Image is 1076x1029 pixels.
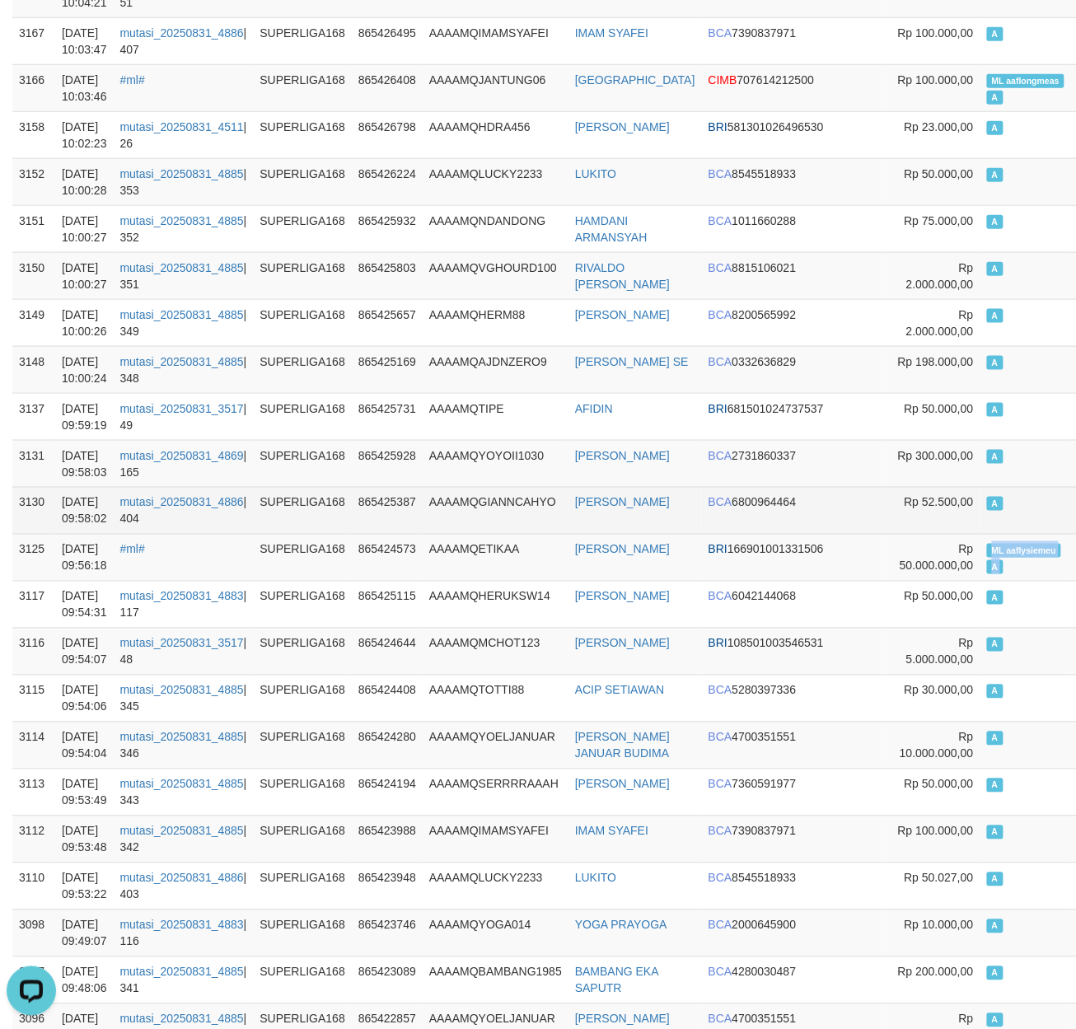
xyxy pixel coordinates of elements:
[114,17,254,64] td: | 407
[423,299,568,346] td: AAAAMQHERM88
[905,684,974,697] span: Rp 30.000,00
[702,299,887,346] td: 8200565992
[55,17,114,64] td: [DATE] 10:03:47
[253,863,352,910] td: SUPERLIGA168
[905,402,974,415] span: Rp 50.000,00
[987,560,1003,574] span: Approved
[120,872,244,885] a: mutasi_20250831_4886
[55,957,114,1003] td: [DATE] 09:48:06
[575,261,670,291] a: RIVALDO [PERSON_NAME]
[702,487,887,534] td: 6800964464
[905,778,974,791] span: Rp 50.000,00
[55,581,114,628] td: [DATE] 09:54:31
[12,205,55,252] td: 3151
[709,214,732,227] span: BCA
[120,26,244,40] a: mutasi_20250831_4886
[575,637,670,650] a: [PERSON_NAME]
[898,966,974,979] span: Rp 200.000,00
[423,863,568,910] td: AAAAMQLUCKY2233
[906,261,974,291] span: Rp 2.000.000,00
[253,769,352,816] td: SUPERLIGA168
[423,252,568,299] td: AAAAMQVGHOURD100
[423,393,568,440] td: AAAAMQTIPE
[898,449,974,462] span: Rp 300.000,00
[55,910,114,957] td: [DATE] 09:49:07
[120,684,244,697] a: mutasi_20250831_4885
[709,543,727,556] span: BRI
[987,215,1003,229] span: Approved
[352,769,423,816] td: 865424194
[709,261,732,274] span: BCA
[709,778,732,791] span: BCA
[702,722,887,769] td: 4700351551
[12,252,55,299] td: 3150
[352,17,423,64] td: 865426495
[120,919,244,932] a: mutasi_20250831_4883
[987,27,1003,41] span: Approved
[55,863,114,910] td: [DATE] 09:53:22
[423,64,568,111] td: AAAAMQJANTUNG06
[987,685,1003,699] span: Approved
[120,778,244,791] a: mutasi_20250831_4885
[114,816,254,863] td: | 342
[12,957,55,1003] td: 3097
[709,26,732,40] span: BCA
[352,64,423,111] td: 865426408
[575,449,670,462] a: [PERSON_NAME]
[575,966,658,995] a: BAMBANG EKA SAPUTR
[352,863,423,910] td: 865423948
[55,722,114,769] td: [DATE] 09:54:04
[253,910,352,957] td: SUPERLIGA168
[987,91,1003,105] span: Approved
[987,779,1003,793] span: Approved
[898,825,974,838] span: Rp 100.000,00
[114,346,254,393] td: | 348
[120,167,244,180] a: mutasi_20250831_4885
[253,816,352,863] td: SUPERLIGA168
[575,355,689,368] a: [PERSON_NAME] SE
[55,816,114,863] td: [DATE] 09:53:48
[352,111,423,158] td: 865426798
[120,402,244,415] a: mutasi_20250831_3517
[709,919,732,932] span: BCA
[575,590,670,603] a: [PERSON_NAME]
[709,872,732,885] span: BCA
[575,731,670,760] a: [PERSON_NAME] JANUAR BUDIMA
[352,675,423,722] td: 865424408
[253,957,352,1003] td: SUPERLIGA168
[114,111,254,158] td: | 26
[702,393,887,440] td: 681501024737537
[906,637,974,667] span: Rp 5.000.000,00
[702,252,887,299] td: 8815106021
[575,778,670,791] a: [PERSON_NAME]
[55,487,114,534] td: [DATE] 09:58:02
[575,825,648,838] a: IMAM SYAFEI
[7,7,56,56] button: Open LiveChat chat widget
[120,966,244,979] a: mutasi_20250831_4885
[55,769,114,816] td: [DATE] 09:53:49
[987,826,1003,840] span: Approved
[709,402,727,415] span: BRI
[709,167,732,180] span: BCA
[352,487,423,534] td: 865425387
[253,440,352,487] td: SUPERLIGA168
[987,732,1003,746] span: Approved
[253,252,352,299] td: SUPERLIGA168
[120,825,244,838] a: mutasi_20250831_4885
[575,402,613,415] a: AFIDIN
[702,628,887,675] td: 108501003546531
[905,590,974,603] span: Rp 50.000,00
[709,449,732,462] span: BCA
[55,675,114,722] td: [DATE] 09:54:06
[253,581,352,628] td: SUPERLIGA168
[702,64,887,111] td: 707614212500
[12,910,55,957] td: 3098
[352,205,423,252] td: 865425932
[55,534,114,581] td: [DATE] 09:56:18
[575,120,670,133] a: [PERSON_NAME]
[12,581,55,628] td: 3117
[114,299,254,346] td: | 349
[114,205,254,252] td: | 352
[114,722,254,769] td: | 346
[987,262,1003,276] span: Approved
